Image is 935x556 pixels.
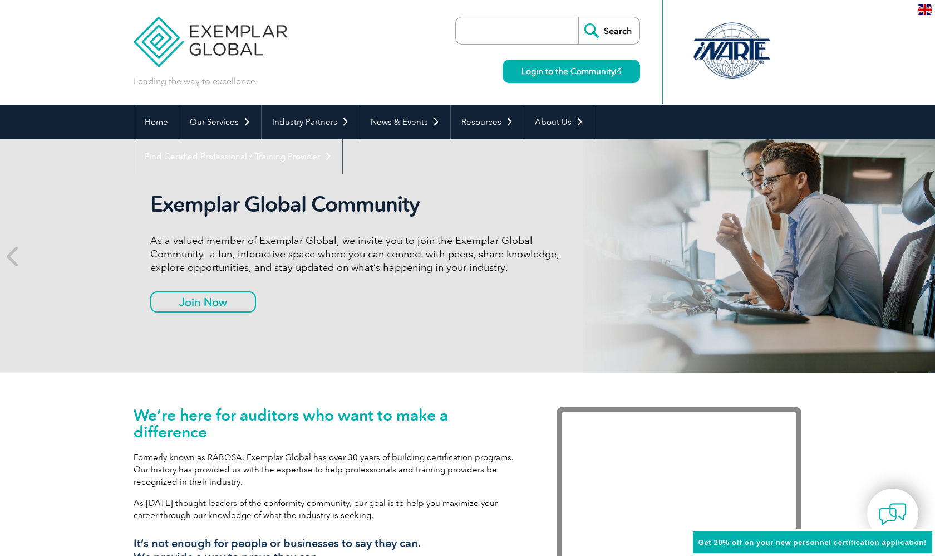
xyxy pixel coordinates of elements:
img: contact-chat.png [879,500,907,528]
a: Home [134,105,179,139]
a: Resources [451,105,524,139]
h1: We’re here for auditors who want to make a difference [134,407,523,440]
a: Industry Partners [262,105,360,139]
p: Formerly known as RABQSA, Exemplar Global has over 30 years of building certification programs. O... [134,451,523,488]
a: About Us [524,105,594,139]
img: en [918,4,932,15]
a: Login to the Community [503,60,640,83]
a: Find Certified Professional / Training Provider [134,139,342,174]
img: open_square.png [615,68,621,74]
span: Get 20% off on your new personnel certification application! [698,538,927,547]
p: As [DATE] thought leaders of the conformity community, our goal is to help you maximize your care... [134,497,523,521]
a: News & Events [360,105,450,139]
a: Join Now [150,291,256,313]
p: As a valued member of Exemplar Global, we invite you to join the Exemplar Global Community—a fun,... [150,234,568,274]
input: Search [578,17,639,44]
a: Our Services [179,105,261,139]
p: Leading the way to excellence [134,75,255,87]
h2: Exemplar Global Community [150,192,568,217]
